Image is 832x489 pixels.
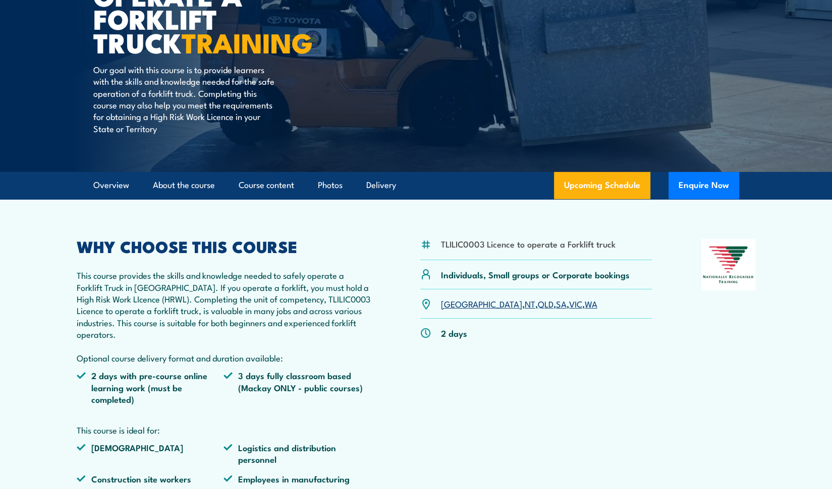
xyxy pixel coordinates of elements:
[669,172,739,199] button: Enquire Now
[366,172,396,199] a: Delivery
[318,172,343,199] a: Photos
[441,297,522,310] a: [GEOGRAPHIC_DATA]
[554,172,650,199] a: Upcoming Schedule
[224,473,371,484] li: Employees in manufacturing
[239,172,294,199] a: Course content
[77,269,371,363] p: This course provides the skills and knowledge needed to safely operate a Forklift Truck in [GEOGR...
[153,172,215,199] a: About the course
[441,238,616,250] li: TLILIC0003 Licence to operate a Forklift truck
[224,442,371,465] li: Logistics and distribution personnel
[77,239,371,253] h2: WHY CHOOSE THIS COURSE
[182,21,313,63] strong: TRAINING
[585,297,597,310] a: WA
[556,297,567,310] a: SA
[77,370,224,405] li: 2 days with pre-course online learning work (must be completed)
[569,297,582,310] a: VIC
[441,327,467,339] p: 2 days
[93,172,129,199] a: Overview
[441,298,597,310] p: , , , , ,
[77,442,224,465] li: [DEMOGRAPHIC_DATA]
[77,473,224,484] li: Construction site workers
[77,424,371,436] p: This course is ideal for:
[441,269,630,280] p: Individuals, Small groups or Corporate bookings
[224,370,371,405] li: 3 days fully classroom based (Mackay ONLY - public courses)
[525,297,535,310] a: NT
[701,239,756,290] img: Nationally Recognised Training logo.
[538,297,553,310] a: QLD
[93,64,278,134] p: Our goal with this course is to provide learners with the skills and knowledge needed for the saf...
